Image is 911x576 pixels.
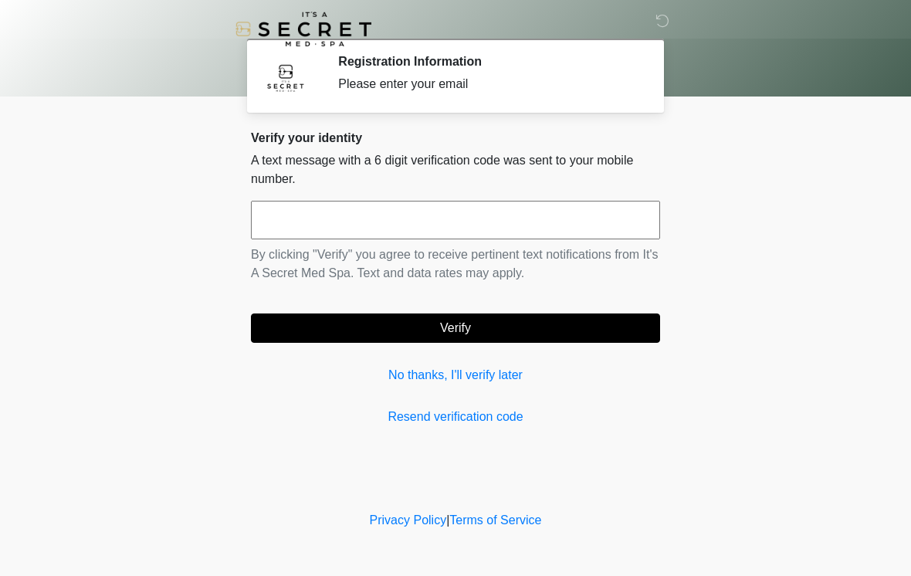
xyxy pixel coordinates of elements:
a: Privacy Policy [370,513,447,527]
a: | [446,513,449,527]
h2: Registration Information [338,54,637,69]
a: No thanks, I'll verify later [251,366,660,385]
a: Terms of Service [449,513,541,527]
p: A text message with a 6 digit verification code was sent to your mobile number. [251,151,660,188]
img: It's A Secret Med Spa Logo [235,12,371,46]
div: Please enter your email [338,75,637,93]
button: Verify [251,313,660,343]
h2: Verify your identity [251,130,660,145]
p: By clicking "Verify" you agree to receive pertinent text notifications from It's A Secret Med Spa... [251,246,660,283]
a: Resend verification code [251,408,660,426]
img: Agent Avatar [262,54,309,100]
